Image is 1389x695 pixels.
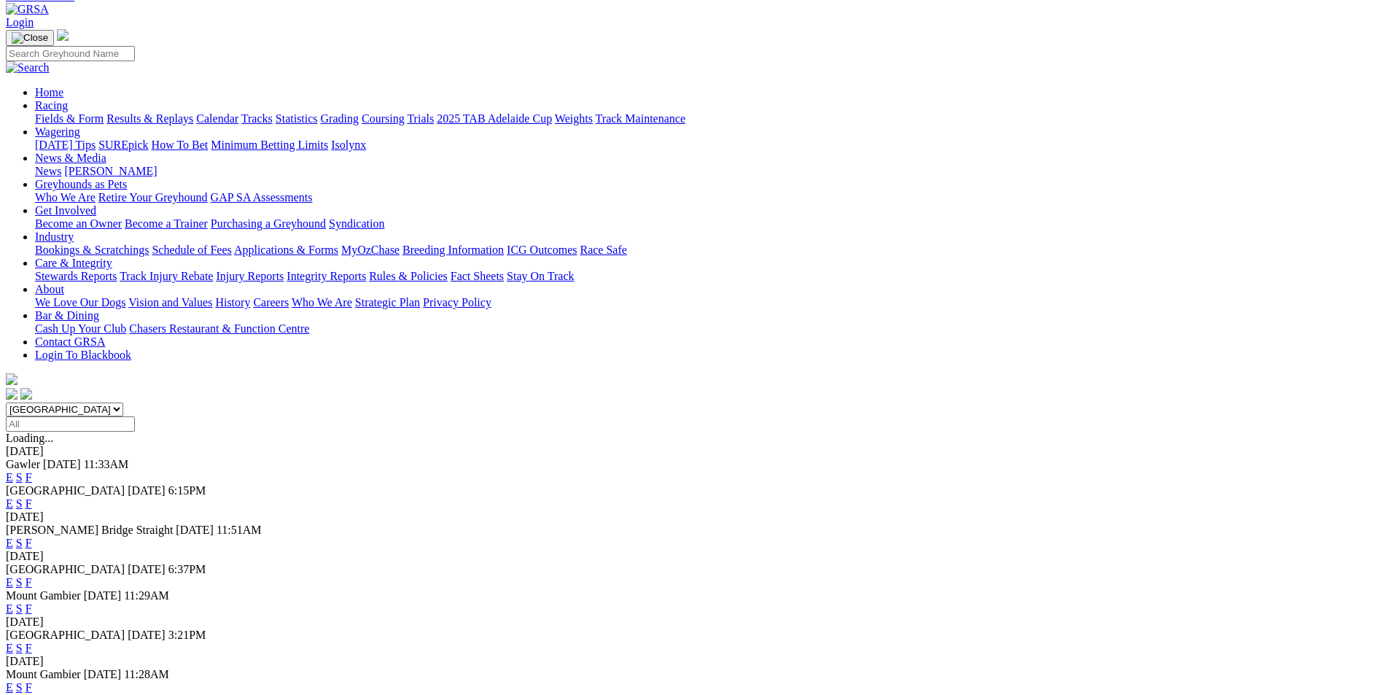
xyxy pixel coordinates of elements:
a: Isolynx [331,139,366,151]
input: Search [6,46,135,61]
div: [DATE] [6,510,1383,524]
a: S [16,602,23,615]
span: [DATE] [84,589,122,602]
a: Track Maintenance [596,112,685,125]
div: Care & Integrity [35,270,1383,283]
a: SUREpick [98,139,148,151]
span: [GEOGRAPHIC_DATA] [6,629,125,641]
a: Careers [253,296,289,308]
a: Fields & Form [35,112,104,125]
img: facebook.svg [6,388,17,400]
div: [DATE] [6,550,1383,563]
a: E [6,471,13,484]
a: We Love Our Dogs [35,296,125,308]
a: S [16,681,23,694]
a: Racing [35,99,68,112]
a: S [16,471,23,484]
a: Vision and Values [128,296,212,308]
a: Minimum Betting Limits [211,139,328,151]
span: 11:51AM [217,524,262,536]
a: Retire Your Greyhound [98,191,208,203]
a: Rules & Policies [369,270,448,282]
a: E [6,497,13,510]
a: Strategic Plan [355,296,420,308]
span: [GEOGRAPHIC_DATA] [6,484,125,497]
a: Get Involved [35,204,96,217]
a: F [26,602,32,615]
span: 3:21PM [168,629,206,641]
a: S [16,576,23,589]
a: Purchasing a Greyhound [211,217,326,230]
span: 6:15PM [168,484,206,497]
div: [DATE] [6,445,1383,458]
a: Track Injury Rebate [120,270,213,282]
a: E [6,576,13,589]
a: [PERSON_NAME] [64,165,157,177]
a: How To Bet [152,139,209,151]
img: GRSA [6,3,49,16]
a: Chasers Restaurant & Function Centre [129,322,309,335]
a: Bar & Dining [35,309,99,322]
span: [DATE] [176,524,214,536]
a: 2025 TAB Adelaide Cup [437,112,552,125]
a: Home [35,86,63,98]
span: 11:29AM [124,589,169,602]
a: Stewards Reports [35,270,117,282]
a: E [6,602,13,615]
a: Calendar [196,112,238,125]
a: Coursing [362,112,405,125]
div: Greyhounds as Pets [35,191,1383,204]
a: Weights [555,112,593,125]
a: History [215,296,250,308]
button: Toggle navigation [6,30,54,46]
a: Login To Blackbook [35,349,131,361]
a: About [35,283,64,295]
a: News [35,165,61,177]
span: Gawler [6,458,40,470]
a: Care & Integrity [35,257,112,269]
a: E [6,642,13,654]
span: [DATE] [43,458,81,470]
a: News & Media [35,152,106,164]
a: F [26,642,32,654]
a: Wagering [35,125,80,138]
a: Bookings & Scratchings [35,244,149,256]
input: Select date [6,416,135,432]
a: [DATE] Tips [35,139,96,151]
a: Grading [321,112,359,125]
img: logo-grsa-white.png [6,373,17,385]
span: 11:33AM [84,458,129,470]
a: Results & Replays [106,112,193,125]
img: twitter.svg [20,388,32,400]
span: Mount Gambier [6,589,81,602]
a: Schedule of Fees [152,244,231,256]
div: [DATE] [6,655,1383,668]
span: 6:37PM [168,563,206,575]
span: [DATE] [128,484,166,497]
a: Cash Up Your Club [35,322,126,335]
span: [GEOGRAPHIC_DATA] [6,563,125,575]
a: Stay On Track [507,270,574,282]
a: MyOzChase [341,244,400,256]
a: Who We Are [35,191,96,203]
a: F [26,537,32,549]
a: Breeding Information [402,244,504,256]
a: S [16,497,23,510]
span: [DATE] [84,668,122,680]
span: [DATE] [128,563,166,575]
a: Syndication [329,217,384,230]
a: Who We Are [292,296,352,308]
div: Wagering [35,139,1383,152]
a: Statistics [276,112,318,125]
a: S [16,537,23,549]
a: Integrity Reports [287,270,366,282]
a: GAP SA Assessments [211,191,313,203]
a: Greyhounds as Pets [35,178,127,190]
a: Applications & Forms [234,244,338,256]
div: Bar & Dining [35,322,1383,335]
span: Mount Gambier [6,668,81,680]
a: E [6,681,13,694]
a: Trials [407,112,434,125]
a: Tracks [241,112,273,125]
a: F [26,471,32,484]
